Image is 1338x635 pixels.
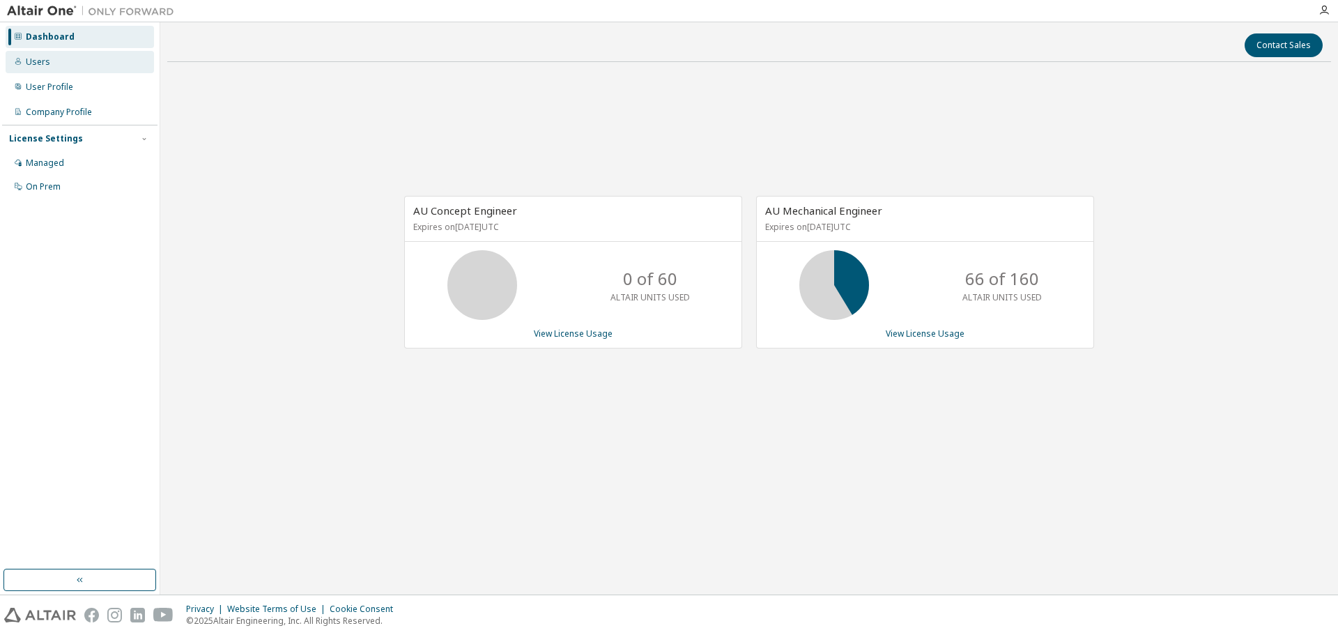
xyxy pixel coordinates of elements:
[330,604,401,615] div: Cookie Consent
[130,608,145,622] img: linkedin.svg
[413,204,517,217] span: AU Concept Engineer
[962,291,1042,303] p: ALTAIR UNITS USED
[26,82,73,93] div: User Profile
[107,608,122,622] img: instagram.svg
[413,221,730,233] p: Expires on [DATE] UTC
[26,158,64,169] div: Managed
[26,181,61,192] div: On Prem
[610,291,690,303] p: ALTAIR UNITS USED
[227,604,330,615] div: Website Terms of Use
[765,204,882,217] span: AU Mechanical Engineer
[186,604,227,615] div: Privacy
[153,608,174,622] img: youtube.svg
[186,615,401,627] p: © 2025 Altair Engineering, Inc. All Rights Reserved.
[9,133,83,144] div: License Settings
[26,56,50,68] div: Users
[84,608,99,622] img: facebook.svg
[886,328,964,339] a: View License Usage
[1245,33,1323,57] button: Contact Sales
[965,267,1039,291] p: 66 of 160
[4,608,76,622] img: altair_logo.svg
[7,4,181,18] img: Altair One
[623,267,677,291] p: 0 of 60
[26,107,92,118] div: Company Profile
[765,221,1082,233] p: Expires on [DATE] UTC
[534,328,613,339] a: View License Usage
[26,31,75,43] div: Dashboard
